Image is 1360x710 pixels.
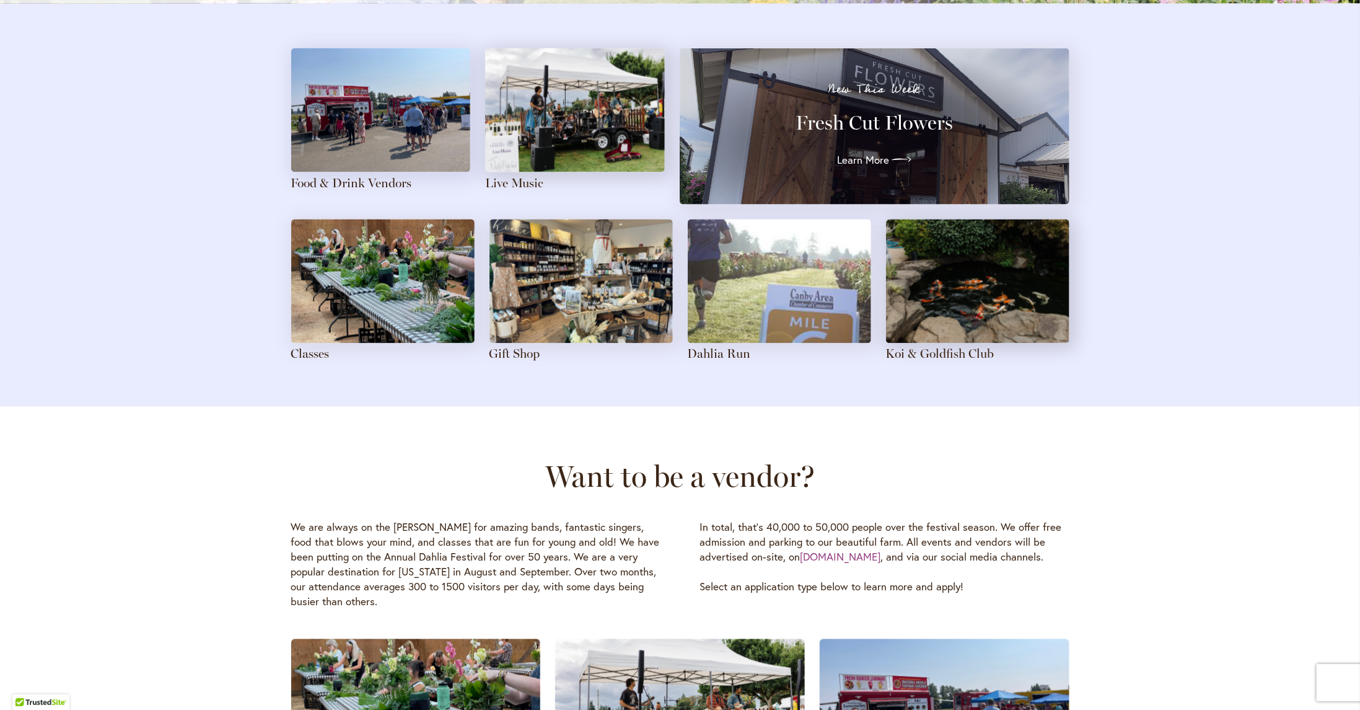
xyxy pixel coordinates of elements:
a: [DOMAIN_NAME] [801,550,881,564]
img: Attendees gather around food trucks on a sunny day at the farm [291,48,471,172]
img: Orange and white mottled koi swim in a rock-lined pond [886,220,1069,344]
a: Learn More [837,150,911,170]
p: Select an application type below to learn more and apply! [700,580,1069,595]
p: In total, that's 40,000 to 50,000 people over the festival season. We offer free admission and pa... [700,520,1069,565]
img: Blank canvases are set up on long tables in anticipation of an art class [291,220,475,344]
a: Gift Shop [489,347,540,362]
h3: Fresh Cut Flowers [702,110,1046,135]
a: Dahlia Run [688,347,751,362]
h2: Want to be a vendor? [284,459,1077,494]
img: A four-person band plays with a field of pink dahlias in the background [485,48,665,172]
a: Food & Drink Vendors [291,175,412,190]
p: New This Week [702,83,1046,95]
a: Classes [291,347,330,362]
img: A runner passes the mile 6 sign in a field of dahlias [688,220,871,344]
a: Koi & Goldfish Club [886,347,994,362]
p: We are always on the [PERSON_NAME] for amazing bands, fantastic singers, food that blows your min... [291,520,660,610]
img: The dahlias themed gift shop has a feature table in the center, with shelves of local and special... [489,220,673,344]
span: Learn More [837,153,889,167]
a: Live Music [485,175,543,190]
